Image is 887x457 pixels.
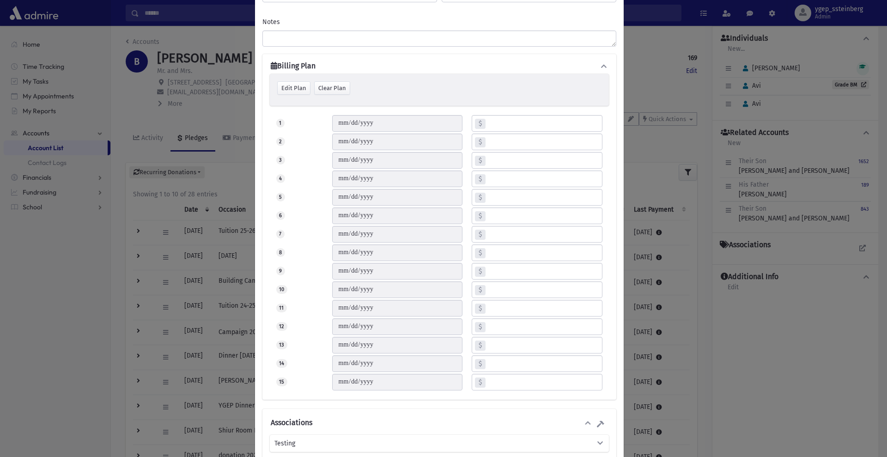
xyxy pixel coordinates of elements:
[262,17,280,27] label: Notes
[276,230,285,238] span: 7
[475,322,486,332] span: $
[475,230,486,240] span: $
[270,418,593,431] button: Associations
[276,359,287,368] span: 14
[475,285,486,295] span: $
[475,359,486,369] span: $
[276,193,285,201] span: 5
[475,193,486,203] span: $
[475,378,486,388] span: $
[314,81,350,95] div: Clear Plan
[276,341,287,349] span: 13
[276,174,285,183] span: 4
[475,211,486,221] span: $
[273,439,605,448] button: Testing
[277,81,310,95] div: Edit Plan
[271,61,316,70] h6: Billing Plan
[475,341,486,351] span: $
[475,304,486,314] span: $
[276,119,285,128] span: 1
[276,322,287,331] span: 12
[276,304,287,312] span: 11
[276,137,285,146] span: 2
[276,248,285,257] span: 8
[475,156,486,166] span: $
[276,211,285,220] span: 6
[475,248,486,258] span: $
[475,267,486,277] span: $
[475,137,486,147] span: $
[276,267,285,275] span: 9
[276,378,287,386] span: 15
[475,119,486,129] span: $
[276,285,287,294] span: 10
[475,174,486,184] span: $
[276,156,285,165] span: 3
[271,418,312,427] h6: Associations
[274,439,295,448] span: Testing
